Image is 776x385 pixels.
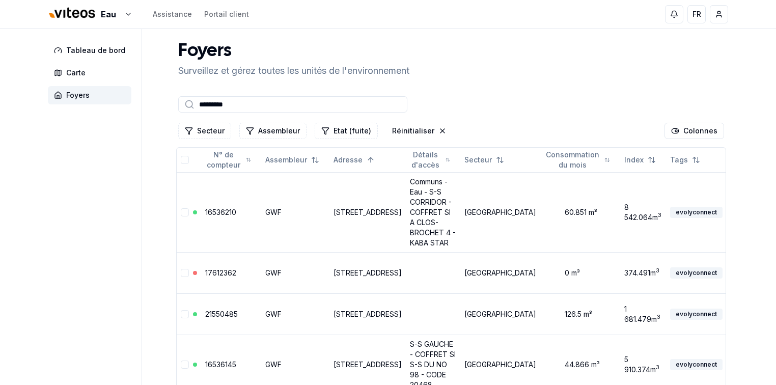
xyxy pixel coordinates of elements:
button: Not sorted. Click to sort ascending. [618,152,662,168]
span: Adresse [334,155,363,165]
sup: 3 [658,212,661,218]
sup: 3 [656,267,659,274]
span: Carte [66,68,86,78]
td: GWF [261,293,329,335]
div: evolyconnect [670,359,723,370]
td: [GEOGRAPHIC_DATA] [460,252,540,293]
a: [STREET_ADDRESS] [334,208,402,216]
sup: 3 [656,364,659,371]
div: evolyconnect [670,207,723,218]
img: Viteos - Eau Logo [48,1,97,25]
button: Not sorted. Click to sort ascending. [259,152,325,168]
div: 0 m³ [544,268,616,278]
div: 8 542.064 m [624,202,662,223]
a: [STREET_ADDRESS] [334,310,402,318]
h1: Foyers [178,41,409,62]
span: N° de compteur [205,150,242,170]
a: 17612362 [205,268,236,277]
a: Carte [48,64,135,82]
sup: 3 [657,314,660,320]
button: Sélectionner la ligne [181,361,189,369]
button: Not sorted. Click to sort ascending. [199,152,257,168]
button: Not sorted. Click to sort ascending. [404,152,456,168]
span: Index [624,155,644,165]
span: Détails d'accès [410,150,441,170]
a: 16536210 [205,208,236,216]
div: 5 910.374 m [624,354,662,375]
span: FR [692,9,701,19]
td: Communs - Eau - S-S CORRIDOR - COFFRET SI A CLOS-BROCHET 4 - KABA STAR [406,172,460,252]
span: Eau [101,8,116,20]
span: Tableau de bord [66,45,125,56]
button: Not sorted. Click to sort ascending. [458,152,510,168]
td: GWF [261,172,329,252]
td: [GEOGRAPHIC_DATA] [460,172,540,252]
a: Foyers [48,86,135,104]
a: [STREET_ADDRESS] [334,268,402,277]
button: Filtrer les lignes [239,123,307,139]
div: 126.5 m³ [544,309,616,319]
button: Not sorted. Click to sort ascending. [538,152,616,168]
span: Assembleur [265,155,307,165]
button: Sélectionner la ligne [181,208,189,216]
button: FR [687,5,706,23]
button: Sélectionner la ligne [181,310,189,318]
button: Filtrer les lignes [315,123,378,139]
button: Sélectionner la ligne [181,269,189,277]
p: Surveillez et gérez toutes les unités de l'environnement [178,64,409,78]
div: evolyconnect [670,267,723,279]
div: 60.851 m³ [544,207,616,217]
span: Foyers [66,90,90,100]
button: Réinitialiser les filtres [386,123,453,139]
button: Not sorted. Click to sort ascending. [664,152,706,168]
button: Tout sélectionner [181,156,189,164]
a: [STREET_ADDRESS] [334,360,402,369]
button: Eau [48,4,132,25]
td: GWF [261,252,329,293]
button: Sorted ascending. Click to sort descending. [327,152,381,168]
button: Cocher les colonnes [664,123,724,139]
span: Tags [670,155,688,165]
button: Filtrer les lignes [178,123,231,139]
td: [GEOGRAPHIC_DATA] [460,293,540,335]
a: Portail client [204,9,249,19]
a: Tableau de bord [48,41,135,60]
div: 1 681.479 m [624,304,662,324]
div: evolyconnect [670,309,723,320]
div: 374.491 m [624,268,662,278]
a: Assistance [153,9,192,19]
div: 44.866 m³ [544,360,616,370]
span: Secteur [464,155,492,165]
a: 21550485 [205,310,238,318]
span: Consommation du mois [544,150,600,170]
a: 16536145 [205,360,236,369]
